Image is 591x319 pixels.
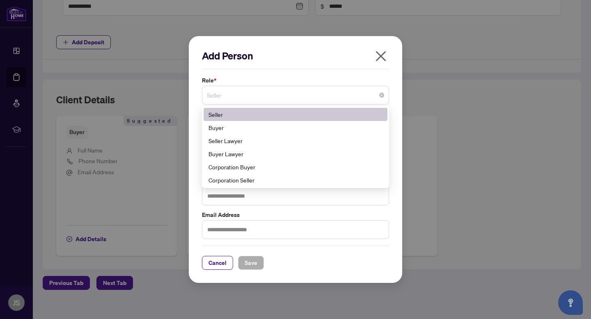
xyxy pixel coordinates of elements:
div: Seller Lawyer [204,134,387,147]
div: Seller [208,110,383,119]
div: Corporation Seller [208,175,383,185]
div: Seller Lawyer [208,136,383,145]
span: Seller [207,87,384,103]
div: Buyer Lawyer [204,147,387,160]
button: Open asap [558,290,583,315]
div: Seller [204,108,387,121]
h2: Add Person [202,49,389,62]
div: Buyer [204,121,387,134]
button: Cancel [202,256,233,270]
span: close-circle [379,93,384,98]
label: Email Address [202,210,389,219]
div: Buyer Lawyer [208,149,383,158]
div: Corporation Buyer [208,162,383,171]
button: Save [238,256,264,270]
label: Role [202,76,389,85]
span: Cancel [208,256,227,269]
div: Corporation Seller [204,173,387,187]
div: Buyer [208,123,383,132]
div: Corporation Buyer [204,160,387,173]
span: close [374,50,387,63]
